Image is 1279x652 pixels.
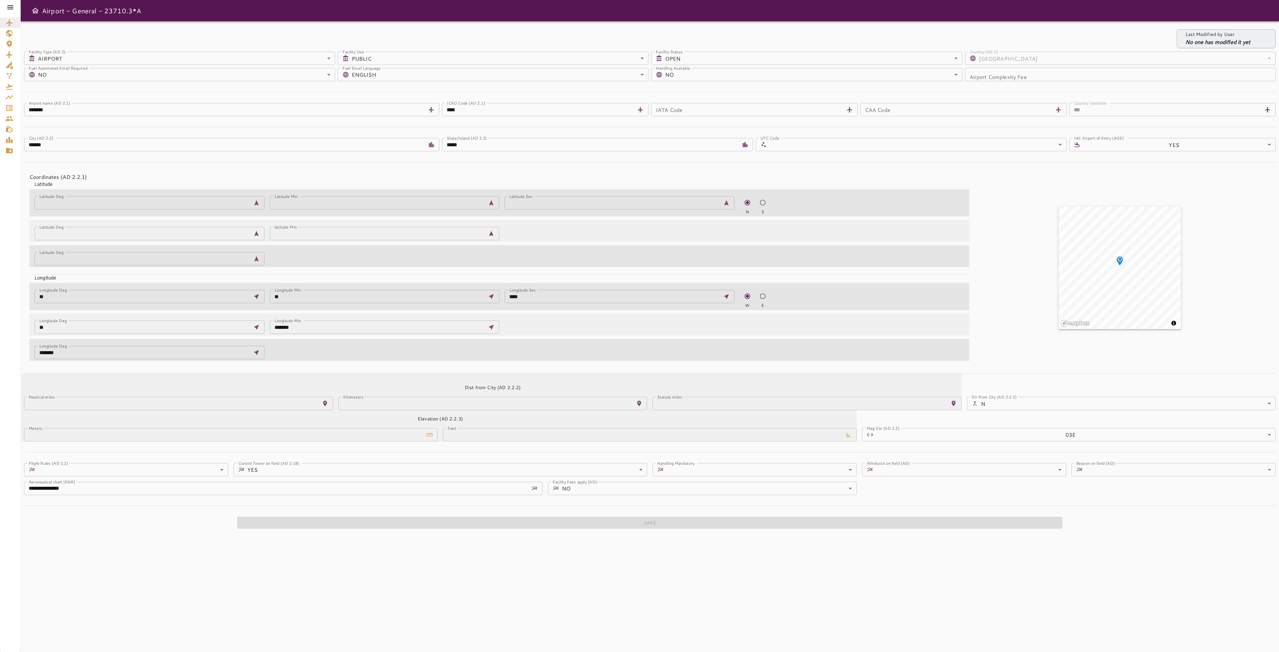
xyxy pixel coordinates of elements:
[342,65,381,71] label: Fuel Email Language
[562,482,857,495] div: NO
[760,135,779,141] label: UTC Code
[972,394,1017,399] label: Dir from City (AD 2.2.2)
[1170,319,1178,327] button: Toggle attribution
[1185,38,1250,46] p: No one has modified it yet
[761,303,764,309] span: E
[39,343,67,348] label: Longitude Deg
[447,100,485,106] label: ICAO Code (AD 2.1)
[867,425,900,431] label: Mag Var (AD 2.2)
[1076,460,1115,466] label: Beacon on field (AD)
[29,176,969,188] div: Latitude
[657,460,694,466] label: Handling Mandatory
[29,4,42,17] button: Open drawer
[509,193,533,199] label: Latitude Sec
[29,394,55,399] label: Nautical miles
[1059,207,1181,329] canvas: Map
[656,65,690,71] label: Handling Available
[274,224,297,230] label: latitude Min
[553,479,597,484] label: Facility Fees apply (AD)
[448,425,456,431] label: Feet
[29,49,66,54] label: Facility Type (AD 2)
[665,68,962,81] div: NO
[970,49,998,54] label: Country (AD 2)
[39,193,64,199] label: Latitude Deg
[1074,135,1124,141] label: Intl. Airport of Entry (AOE)
[247,463,647,476] div: YES
[342,49,364,54] label: Facility Use
[274,193,298,199] label: Latitude Min
[39,287,67,293] label: Longitude Deg
[1083,138,1276,151] div: YES
[238,460,299,466] label: Control Tower on field (AD 2.18)
[39,249,64,255] label: Latitude Deg
[1185,31,1250,38] p: Last Modified by User
[509,287,536,293] label: Longitude Sec
[745,303,749,309] span: W
[447,135,487,141] label: State/Island (AD 2.2)
[746,209,749,215] span: N
[39,224,64,230] label: Latitude Deg
[274,318,301,323] label: Longitude Min
[465,384,521,391] h6: Dist from City (AD 2.2.2)
[876,428,1276,441] div: 03E
[656,49,682,54] label: Facility Status
[38,52,335,65] div: AIRPORT
[39,318,67,323] label: Longitude Deg
[418,415,463,423] h6: Elevation (AD 2.2.3)
[343,394,363,399] label: Kilometers
[761,209,764,215] span: S
[657,394,682,399] label: Statute miles
[42,5,141,16] h6: Airport - General - 23710.3*A
[29,479,75,484] label: Aeronautical chart (ENR)
[1061,320,1090,327] a: Mapbox logo
[29,173,964,181] h4: Coordinates (AD 2.2.1)
[665,52,962,65] div: OPEN
[981,397,1276,410] div: N
[867,460,910,466] label: Windsock on field (AD)
[352,68,649,81] div: ENGLISH
[29,460,68,466] label: Flight Rules (AD 2.2)
[1074,100,1107,106] label: Country Identifier
[274,287,301,293] label: Longitude Min
[352,52,649,65] div: PUBLIC
[38,68,335,81] div: NO
[29,269,969,281] div: Longitude
[29,100,70,106] label: Airport name (AD 2.1)
[29,135,53,141] label: City (AD 2.2)
[979,52,1276,65] div: [GEOGRAPHIC_DATA]
[29,65,88,71] label: Fuel Automated Email Required
[29,425,42,431] label: Meters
